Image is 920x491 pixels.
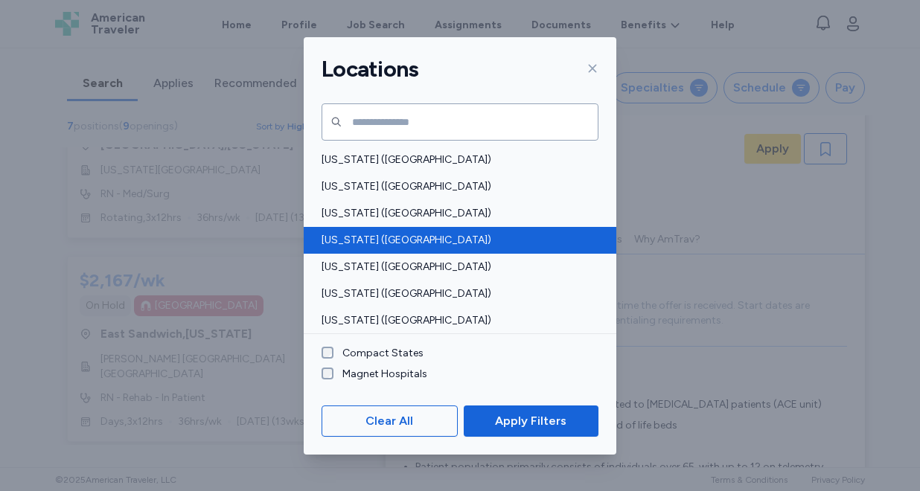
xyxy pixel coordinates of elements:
[322,286,590,301] span: [US_STATE] ([GEOGRAPHIC_DATA])
[365,412,413,430] span: Clear All
[322,405,458,437] button: Clear All
[322,55,418,83] h1: Locations
[322,179,590,194] span: [US_STATE] ([GEOGRAPHIC_DATA])
[322,206,590,221] span: [US_STATE] ([GEOGRAPHIC_DATA])
[322,153,590,167] span: [US_STATE] ([GEOGRAPHIC_DATA])
[464,405,598,437] button: Apply Filters
[322,233,590,248] span: [US_STATE] ([GEOGRAPHIC_DATA])
[322,260,590,275] span: [US_STATE] ([GEOGRAPHIC_DATA])
[333,346,424,361] label: Compact States
[333,367,427,382] label: Magnet Hospitals
[495,412,566,430] span: Apply Filters
[322,313,590,328] span: [US_STATE] ([GEOGRAPHIC_DATA])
